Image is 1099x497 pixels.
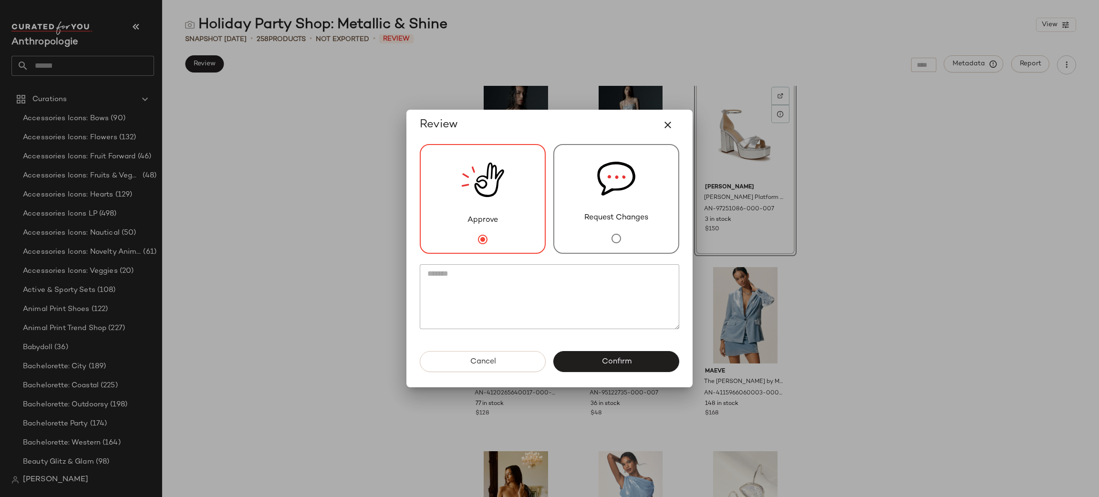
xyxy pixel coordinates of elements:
[467,215,498,226] span: Approve
[469,357,496,366] span: Cancel
[461,145,504,215] img: review_new_snapshot.RGmwQ69l.svg
[420,117,458,133] span: Review
[584,212,648,224] span: Request Changes
[601,357,631,366] span: Confirm
[597,145,635,212] img: svg%3e
[553,351,679,372] button: Confirm
[420,351,546,372] button: Cancel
